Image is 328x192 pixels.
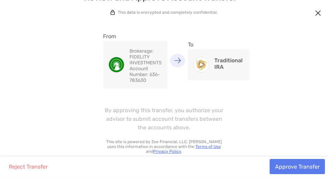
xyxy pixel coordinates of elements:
[129,66,148,77] span: Account Number:
[313,8,323,19] button: Close modal
[103,139,225,154] p: This site is powered by Zoe Financial, LLC. [PERSON_NAME] uses this information in accordance wit...
[3,159,53,174] button: Reject Transfer
[110,10,115,15] img: icon lock
[174,57,181,63] img: Icon arrow
[129,48,162,66] p: FIDELITY INVESTMENTS
[214,57,244,70] h4: Traditional IRA
[194,57,209,72] img: Traditional IRA
[129,66,162,83] p: 636-783630
[103,106,225,132] p: By approving this transfer, you authorize your advisor to submit account transfers between the ac...
[188,40,249,49] p: To
[103,32,167,41] p: From
[109,57,124,72] img: image
[118,10,218,15] p: This data is encrypted and completely confidential.
[270,159,325,174] button: Approve Transfer
[195,144,221,149] a: Terms of Use
[129,48,154,54] span: Brokerage:
[153,149,181,154] a: Privacy Policy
